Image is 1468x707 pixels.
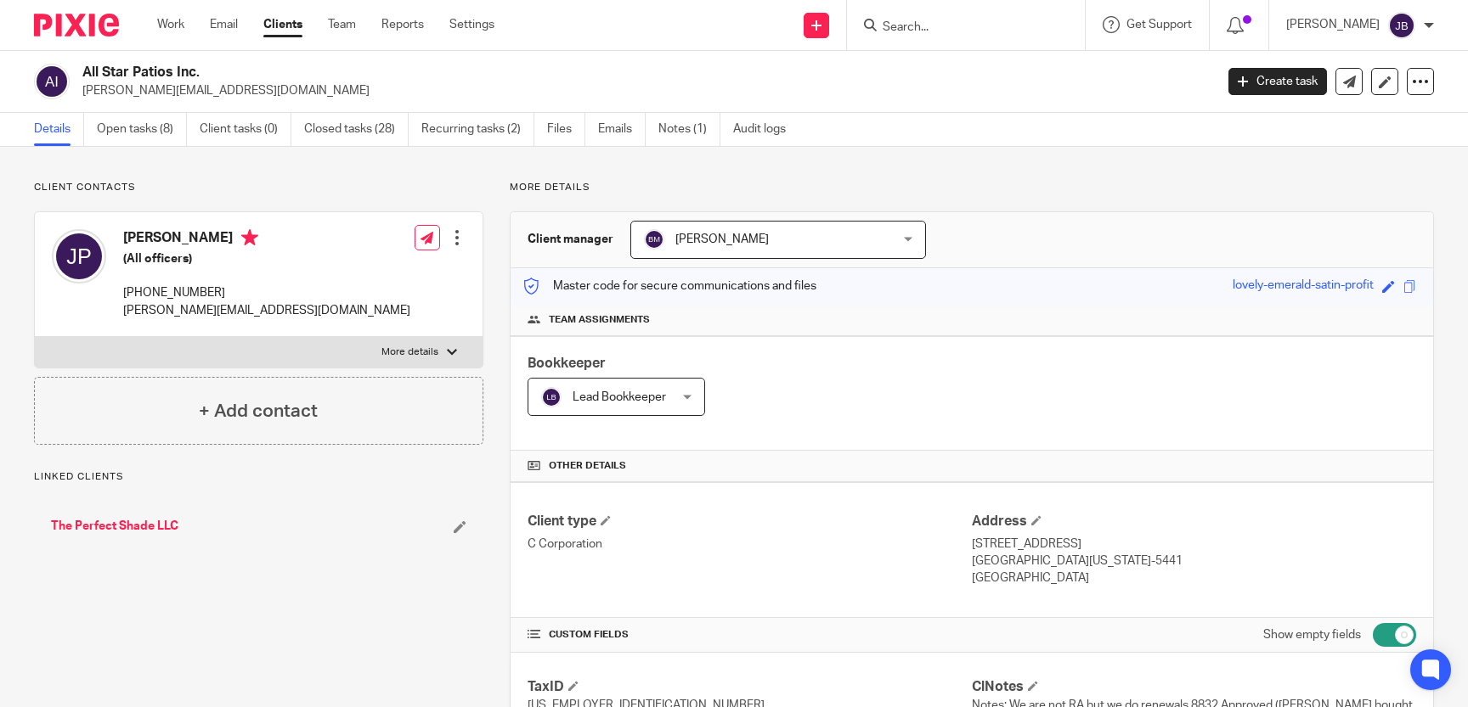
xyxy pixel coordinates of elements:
p: More details [510,181,1434,194]
input: Search [881,20,1034,36]
a: Details [34,113,84,146]
h4: + Add contact [199,398,318,424]
span: Other details [549,459,626,473]
p: Master code for secure communications and files [523,278,816,295]
a: Reports [381,16,424,33]
h4: Client type [528,513,972,530]
i: Primary [241,229,258,246]
p: C Corporation [528,536,972,553]
img: svg%3E [52,229,106,283]
h5: (All officers) [123,250,410,267]
p: [PERSON_NAME][EMAIL_ADDRESS][DOMAIN_NAME] [82,82,1203,99]
label: Show empty fields [1263,626,1361,643]
a: The Perfect Shade LLC [51,518,178,535]
a: Email [210,16,238,33]
h2: All Star Patios Inc. [82,64,979,81]
a: Client tasks (0) [200,113,291,146]
img: svg%3E [644,229,664,250]
img: Pixie [34,14,119,36]
span: Team assignments [549,313,650,327]
a: Create task [1228,68,1327,95]
p: [PHONE_NUMBER] [123,284,410,301]
p: Linked clients [34,470,483,484]
a: Open tasks (8) [97,113,187,146]
h4: ClNotes [972,678,1416,696]
div: lovely-emerald-satin-profit [1233,277,1374,296]
img: svg%3E [1388,12,1415,39]
a: Clients [263,16,302,33]
a: Recurring tasks (2) [421,113,534,146]
a: Notes (1) [658,113,720,146]
p: Client contacts [34,181,483,194]
h3: Client manager [528,231,613,248]
h4: TaxID [528,678,972,696]
a: Work [157,16,184,33]
span: Bookkeeper [528,356,606,370]
p: [STREET_ADDRESS] [972,536,1416,553]
img: svg%3E [541,387,562,407]
p: [PERSON_NAME] [1286,16,1380,33]
h4: CUSTOM FIELDS [528,628,972,642]
p: [GEOGRAPHIC_DATA][US_STATE]-5441 [972,553,1416,570]
a: Files [547,113,585,146]
a: Audit logs [733,113,799,146]
span: Lead Bookkeeper [573,391,666,403]
span: Get Support [1126,19,1192,31]
a: Settings [449,16,494,33]
span: [PERSON_NAME] [675,233,769,245]
h4: [PERSON_NAME] [123,229,410,250]
img: svg%3E [34,64,70,99]
p: [PERSON_NAME][EMAIL_ADDRESS][DOMAIN_NAME] [123,302,410,319]
h4: Address [972,513,1416,530]
p: More details [381,345,438,359]
a: Emails [598,113,646,146]
a: Team [328,16,356,33]
p: [GEOGRAPHIC_DATA] [972,570,1416,586]
a: Closed tasks (28) [304,113,409,146]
